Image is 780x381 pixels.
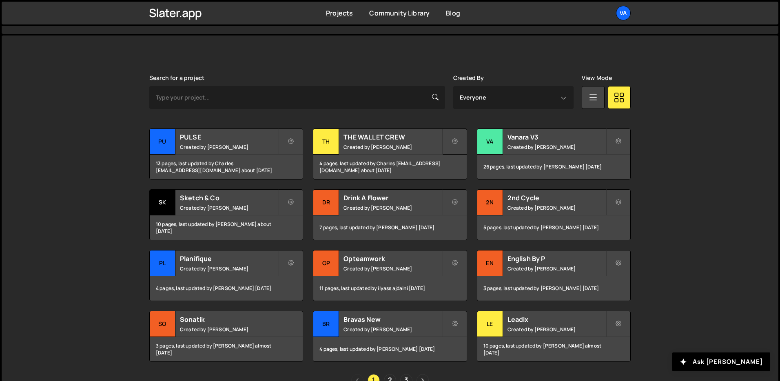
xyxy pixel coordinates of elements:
h2: Sketch & Co [180,193,278,202]
small: Created by [PERSON_NAME] [507,144,606,151]
small: Created by [PERSON_NAME] [180,265,278,272]
div: 4 pages, last updated by [PERSON_NAME] [DATE] [150,276,303,301]
a: Le Leadix Created by [PERSON_NAME] 10 pages, last updated by [PERSON_NAME] almost [DATE] [477,311,631,362]
a: Sk Sketch & Co Created by [PERSON_NAME] 10 pages, last updated by [PERSON_NAME] about [DATE] [149,189,303,240]
h2: Planifique [180,254,278,263]
label: Created By [453,75,484,81]
input: Type your project... [149,86,445,109]
h2: English By P [507,254,606,263]
a: Va [616,6,631,20]
div: 4 pages, last updated by Charles [EMAIL_ADDRESS][DOMAIN_NAME] about [DATE] [313,155,466,179]
a: PU PULSE Created by [PERSON_NAME] 13 pages, last updated by Charles [EMAIL_ADDRESS][DOMAIN_NAME] ... [149,128,303,179]
div: 4 pages, last updated by [PERSON_NAME] [DATE] [313,337,466,361]
a: Projects [326,9,353,18]
h2: Leadix [507,315,606,324]
div: 11 pages, last updated by ilyass ajdaini [DATE] [313,276,466,301]
div: 26 pages, last updated by [PERSON_NAME] [DATE] [477,155,630,179]
a: Br Bravas New Created by [PERSON_NAME] 4 pages, last updated by [PERSON_NAME] [DATE] [313,311,467,362]
a: Dr Drink A Flower Created by [PERSON_NAME] 7 pages, last updated by [PERSON_NAME] [DATE] [313,189,467,240]
label: View Mode [582,75,612,81]
small: Created by [PERSON_NAME] [180,326,278,333]
h2: Drink A Flower [343,193,442,202]
small: Created by [PERSON_NAME] [343,204,442,211]
div: 10 pages, last updated by [PERSON_NAME] about [DATE] [150,215,303,240]
div: Va [477,129,503,155]
h2: 2nd Cycle [507,193,606,202]
div: 3 pages, last updated by [PERSON_NAME] [DATE] [477,276,630,301]
div: Pl [150,250,175,276]
div: TH [313,129,339,155]
small: Created by [PERSON_NAME] [343,326,442,333]
a: Pl Planifique Created by [PERSON_NAME] 4 pages, last updated by [PERSON_NAME] [DATE] [149,250,303,301]
small: Created by [PERSON_NAME] [180,204,278,211]
div: 2n [477,190,503,215]
label: Search for a project [149,75,204,81]
small: Created by [PERSON_NAME] [343,265,442,272]
div: 7 pages, last updated by [PERSON_NAME] [DATE] [313,215,466,240]
h2: PULSE [180,133,278,142]
div: Br [313,311,339,337]
div: Op [313,250,339,276]
div: 13 pages, last updated by Charles [EMAIL_ADDRESS][DOMAIN_NAME] about [DATE] [150,155,303,179]
div: Dr [313,190,339,215]
div: So [150,311,175,337]
a: Blog [446,9,460,18]
a: En English By P Created by [PERSON_NAME] 3 pages, last updated by [PERSON_NAME] [DATE] [477,250,631,301]
small: Created by [PERSON_NAME] [180,144,278,151]
div: Le [477,311,503,337]
a: Va Vanara V3 Created by [PERSON_NAME] 26 pages, last updated by [PERSON_NAME] [DATE] [477,128,631,179]
h2: THE WALLET CREW [343,133,442,142]
div: PU [150,129,175,155]
small: Created by [PERSON_NAME] [507,204,606,211]
a: Op Opteamwork Created by [PERSON_NAME] 11 pages, last updated by ilyass ajdaini [DATE] [313,250,467,301]
h2: Bravas New [343,315,442,324]
h2: Sonatik [180,315,278,324]
div: Sk [150,190,175,215]
a: Community Library [369,9,430,18]
small: Created by [PERSON_NAME] [343,144,442,151]
small: Created by [PERSON_NAME] [507,326,606,333]
button: Ask [PERSON_NAME] [672,352,770,371]
h2: Vanara V3 [507,133,606,142]
div: 5 pages, last updated by [PERSON_NAME] [DATE] [477,215,630,240]
div: En [477,250,503,276]
a: So Sonatik Created by [PERSON_NAME] 3 pages, last updated by [PERSON_NAME] almost [DATE] [149,311,303,362]
a: 2n 2nd Cycle Created by [PERSON_NAME] 5 pages, last updated by [PERSON_NAME] [DATE] [477,189,631,240]
a: TH THE WALLET CREW Created by [PERSON_NAME] 4 pages, last updated by Charles [EMAIL_ADDRESS][DOMA... [313,128,467,179]
div: 10 pages, last updated by [PERSON_NAME] almost [DATE] [477,337,630,361]
div: 3 pages, last updated by [PERSON_NAME] almost [DATE] [150,337,303,361]
h2: Opteamwork [343,254,442,263]
small: Created by [PERSON_NAME] [507,265,606,272]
